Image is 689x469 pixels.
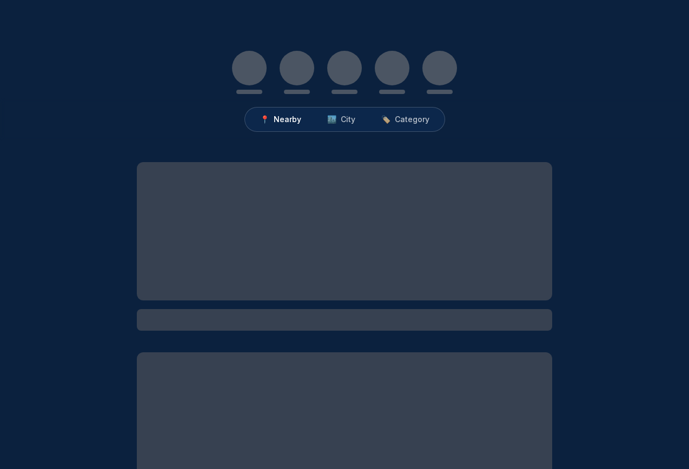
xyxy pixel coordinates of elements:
[341,114,355,125] span: City
[395,114,429,125] span: Category
[327,114,336,125] span: 🏙️
[314,110,368,129] button: 🏙️City
[274,114,301,125] span: Nearby
[381,114,390,125] span: 🏷️
[247,110,314,129] button: 📍Nearby
[368,110,442,129] button: 🏷️Category
[260,114,269,125] span: 📍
